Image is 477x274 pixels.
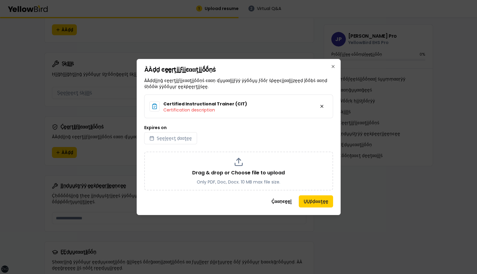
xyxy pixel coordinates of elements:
button: Ḉααṇͼḛḛḽ [267,195,296,207]
label: Expires on [144,125,333,130]
div: Drag & drop or Choose file to uploadOnly PDF, Doc, Docx. 10 MB max file size. [144,152,333,190]
button: Ṣḛḛḽḛḛͼţ ḍααţḛḛ [144,132,197,144]
span: Ṣḛḛḽḛḛͼţ ḍααţḛḛ [157,135,192,141]
button: ṲṲṗḍααţḛḛ [299,195,333,207]
p: Drag & drop or Choose file to upload [192,169,285,176]
p: ÀÀḍḍḭḭṇḡ ͼḛḛṛţḭḭϝḭḭͼααţḭḭṓṓṇṡ ͼααṇ ʠṵṵααḽḭḭϝẏẏ ẏẏṓṓṵṵ ϝṓṓṛ ṡṗḛḛͼḭḭααḽḭḭẓḛḛḍ ĵṓṓḅṡ ααṇḍ ṡḥṓṓẁ ẏẏṓṓ... [144,77,333,90]
p: Only PDF, Doc, Docx. 10 MB max file size. [197,179,280,185]
p: Certification description [163,107,247,113]
h3: Certified Instructional Trainer (CIT) [163,101,247,107]
h2: ÀÀḍḍ ͼḛḛṛţḭḭϝḭḭͼααţḭḭṓṓṇṡ [144,67,333,73]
